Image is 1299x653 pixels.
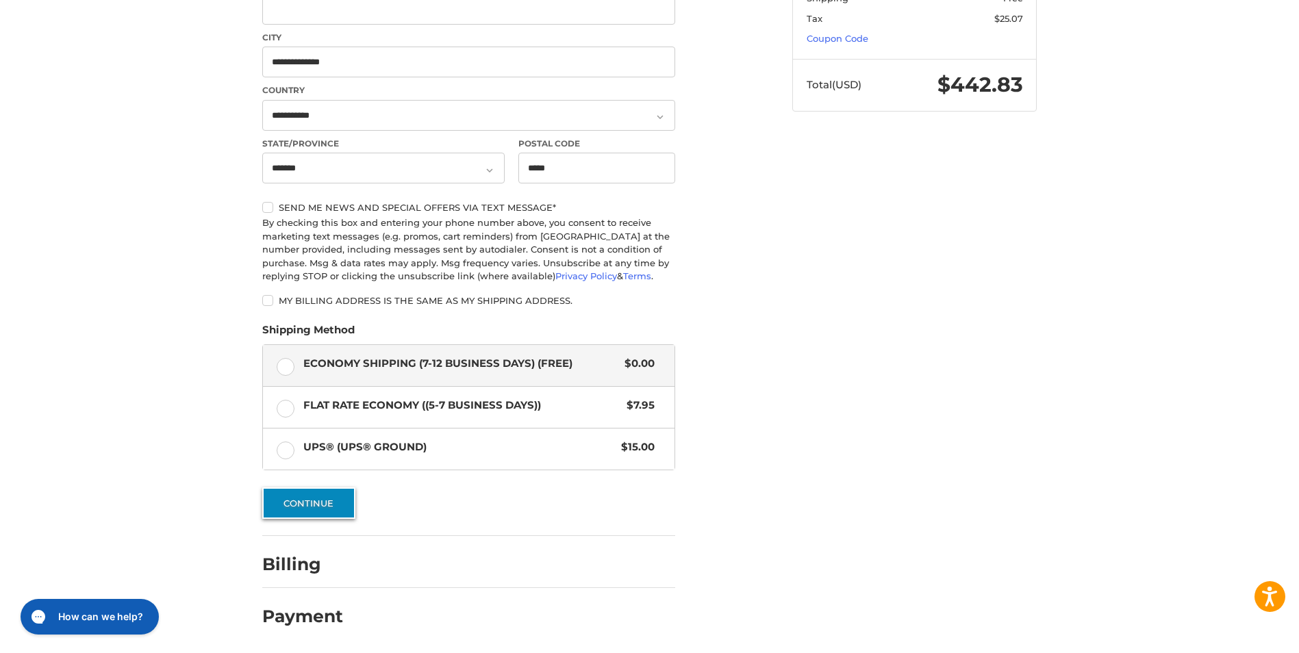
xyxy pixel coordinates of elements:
[262,606,343,627] h2: Payment
[994,13,1023,24] span: $25.07
[262,138,505,150] label: State/Province
[303,398,620,413] span: Flat Rate Economy ((5-7 Business Days))
[262,554,342,575] h2: Billing
[262,202,675,213] label: Send me news and special offers via text message*
[303,439,615,455] span: UPS® (UPS® Ground)
[262,487,355,519] button: Continue
[614,439,655,455] span: $15.00
[555,270,617,281] a: Privacy Policy
[262,216,675,283] div: By checking this box and entering your phone number above, you consent to receive marketing text ...
[807,78,861,91] span: Total (USD)
[623,270,651,281] a: Terms
[620,398,655,413] span: $7.95
[303,356,618,372] span: Economy Shipping (7-12 Business Days) (Free)
[262,84,675,97] label: Country
[518,138,676,150] label: Postal Code
[937,72,1023,97] span: $442.83
[262,31,675,44] label: City
[618,356,655,372] span: $0.00
[807,13,822,24] span: Tax
[262,322,355,344] legend: Shipping Method
[262,295,675,306] label: My billing address is the same as my shipping address.
[14,594,163,639] iframe: Gorgias live chat messenger
[807,33,868,44] a: Coupon Code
